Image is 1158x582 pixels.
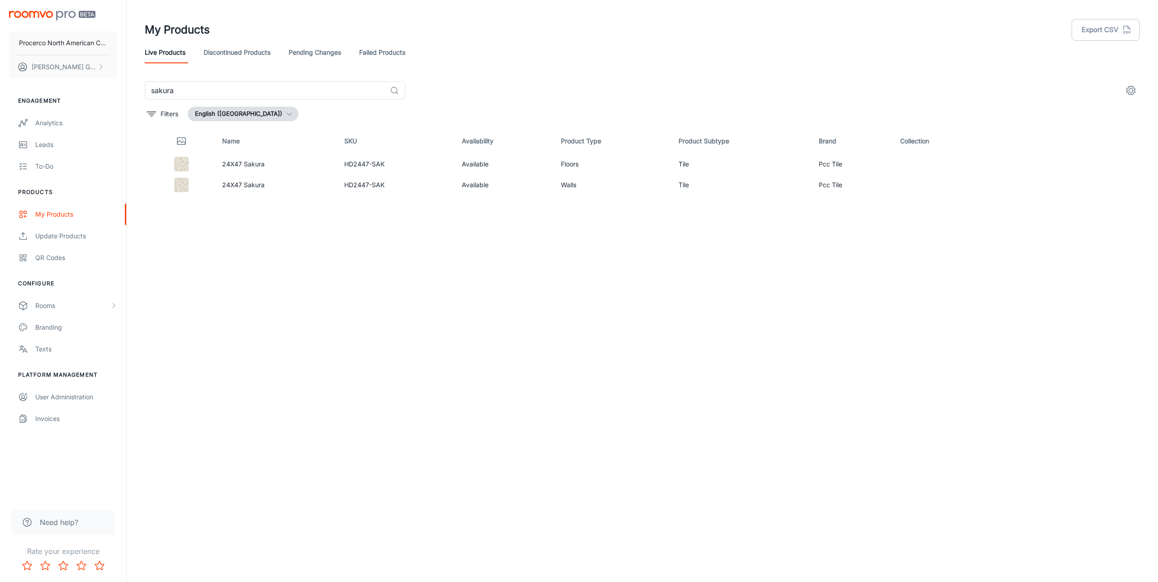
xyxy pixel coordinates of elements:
th: Collection [893,128,994,154]
td: Available [455,154,554,175]
div: QR Codes [35,253,117,263]
button: Rate 2 star [36,557,54,575]
button: Export CSV [1072,19,1140,41]
div: Rooms [35,301,110,311]
td: HD2447-SAK [337,154,455,175]
th: Product Type [554,128,671,154]
p: Rate your experience [7,546,119,557]
a: 24X47 Sakura [222,181,265,189]
a: Pending Changes [289,42,341,63]
div: Leads [35,140,117,150]
span: Need help? [40,517,78,528]
div: Branding [35,322,117,332]
button: Procerco North American Corporation [9,31,117,55]
button: Rate 1 star [18,557,36,575]
a: Live Products [145,42,185,63]
div: Invoices [35,414,117,424]
th: Product Subtype [671,128,811,154]
th: SKU [337,128,455,154]
div: Analytics [35,118,117,128]
td: Pcc Tile [812,154,893,175]
td: Tile [671,154,811,175]
button: English ([GEOGRAPHIC_DATA]) [188,107,299,121]
a: Discontinued Products [204,42,271,63]
h1: My Products [145,22,210,38]
button: [PERSON_NAME] Gloce [9,55,117,79]
svg: Thumbnail [176,136,187,147]
td: Available [455,175,554,195]
div: My Products [35,209,117,219]
button: Rate 3 star [54,557,72,575]
div: User Administration [35,392,117,402]
p: Procerco North American Corporation [19,38,107,48]
button: filter [145,107,180,121]
p: [PERSON_NAME] Gloce [32,62,95,72]
a: 24X47 Sakura [222,160,265,168]
div: To-do [35,161,117,171]
p: Filters [161,109,178,119]
div: Update Products [35,231,117,241]
th: Availability [455,128,554,154]
button: settings [1122,81,1140,99]
input: Search [145,81,386,99]
th: Brand [812,128,893,154]
th: Name [215,128,337,154]
button: Rate 4 star [72,557,90,575]
img: Roomvo PRO Beta [9,11,95,20]
td: HD2447-SAK [337,175,455,195]
div: Texts [35,344,117,354]
td: Pcc Tile [812,175,893,195]
td: Walls [554,175,671,195]
button: Rate 5 star [90,557,109,575]
a: Failed Products [359,42,405,63]
td: Tile [671,175,811,195]
td: Floors [554,154,671,175]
